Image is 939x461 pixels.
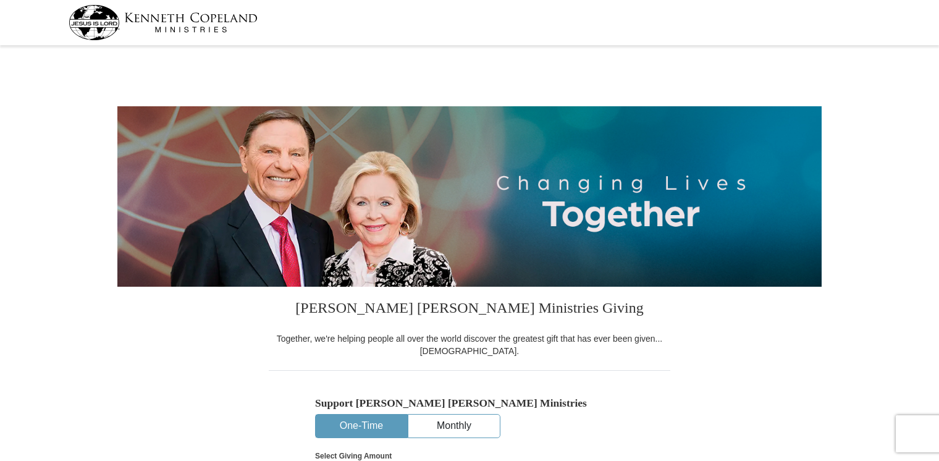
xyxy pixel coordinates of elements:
strong: Select Giving Amount [315,452,392,460]
h3: [PERSON_NAME] [PERSON_NAME] Ministries Giving [269,287,670,332]
div: Together, we're helping people all over the world discover the greatest gift that has ever been g... [269,332,670,357]
button: Monthly [408,415,500,438]
button: One-Time [316,415,407,438]
h5: Support [PERSON_NAME] [PERSON_NAME] Ministries [315,397,624,410]
img: kcm-header-logo.svg [69,5,258,40]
